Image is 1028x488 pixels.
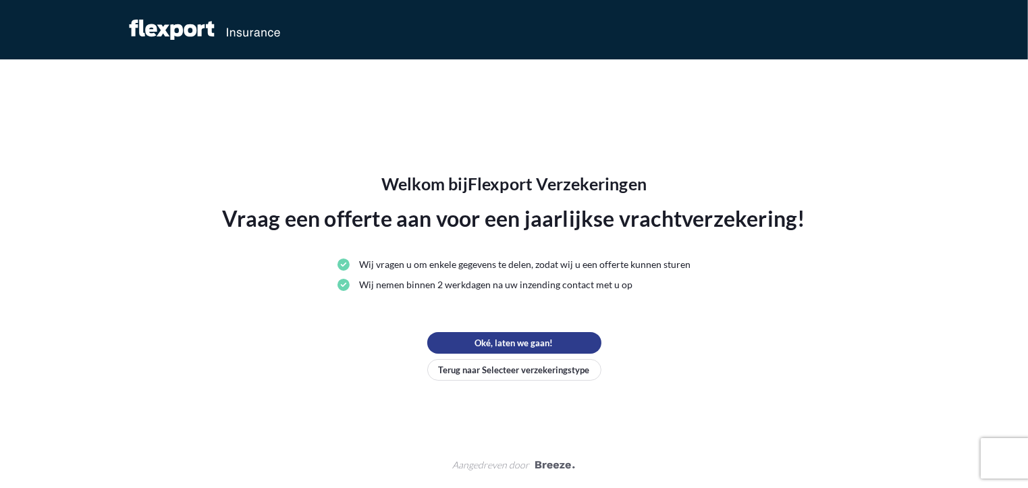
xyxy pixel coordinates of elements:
[359,259,691,270] font: Wij vragen u om enkele gegevens te delen, zodat wij u een offerte kunnen sturen
[453,459,530,470] font: Aangedreven door
[223,205,806,232] font: Vraag een offerte aan voor een jaarlijkse vrachtverzekering!
[381,173,468,194] font: Welkom bij
[359,279,632,290] font: Wij nemen binnen 2 werkdagen na uw inzending contact met u op
[468,173,647,194] font: Flexport Verzekeringen
[427,359,601,381] button: Terug naar Selecteer verzekeringstype
[439,364,590,375] font: Terug naar Selecteer verzekeringstype
[475,337,553,348] font: Oké, laten we gaan!
[427,332,601,354] button: Oké, laten we gaan!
